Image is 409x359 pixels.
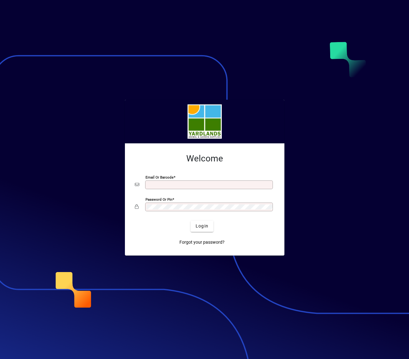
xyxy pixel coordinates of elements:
h2: Welcome [135,153,274,164]
a: Forgot your password? [177,237,227,248]
button: Login [191,221,213,232]
mat-label: Email or Barcode [145,175,174,179]
span: Login [196,223,208,229]
span: Forgot your password? [179,239,225,246]
mat-label: Password or Pin [145,197,172,201]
